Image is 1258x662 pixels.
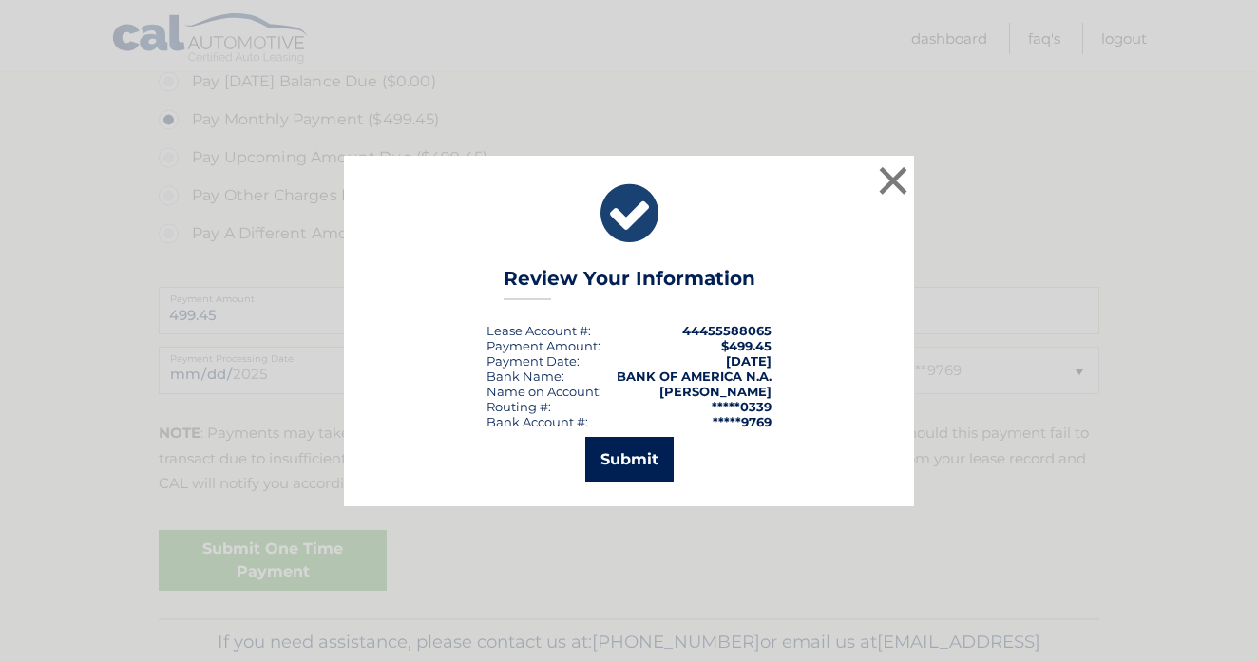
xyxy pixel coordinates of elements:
h3: Review Your Information [504,267,755,300]
div: : [486,353,580,369]
span: Payment Date [486,353,577,369]
strong: [PERSON_NAME] [659,384,772,399]
div: Bank Name: [486,369,564,384]
div: Lease Account #: [486,323,591,338]
strong: BANK OF AMERICA N.A. [617,369,772,384]
span: [DATE] [726,353,772,369]
strong: 44455588065 [682,323,772,338]
div: Bank Account #: [486,414,588,429]
div: Payment Amount: [486,338,600,353]
button: × [874,161,912,199]
span: $499.45 [721,338,772,353]
div: Routing #: [486,399,551,414]
button: Submit [585,437,674,482]
div: Name on Account: [486,384,601,399]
